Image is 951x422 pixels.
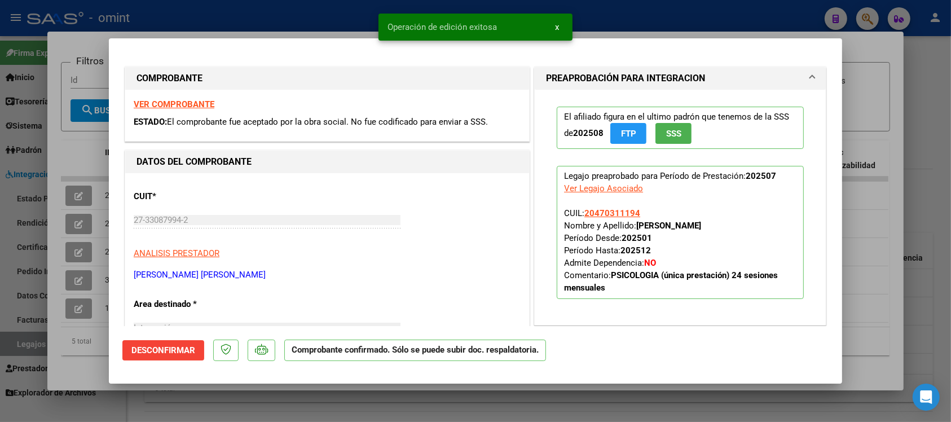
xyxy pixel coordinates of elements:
[555,22,559,32] span: x
[746,171,776,181] strong: 202507
[621,129,636,139] span: FTP
[131,345,195,355] span: Desconfirmar
[546,17,568,37] button: x
[636,221,701,231] strong: [PERSON_NAME]
[564,270,778,293] span: Comentario:
[134,323,176,333] span: Integración
[564,182,643,195] div: Ver Legajo Asociado
[535,90,826,325] div: PREAPROBACIÓN PARA INTEGRACION
[620,245,651,256] strong: 202512
[610,123,646,144] button: FTP
[284,340,546,362] p: Comprobante confirmado. Sólo se puede subir doc. respaldatoria.
[622,233,652,243] strong: 202501
[134,248,219,258] span: ANALISIS PRESTADOR
[134,190,250,203] p: CUIT
[655,123,692,144] button: SSS
[122,340,204,361] button: Desconfirmar
[167,117,488,127] span: El comprobante fue aceptado por la obra social. No fue codificado para enviar a SSS.
[137,156,252,167] strong: DATOS DEL COMPROBANTE
[913,384,940,411] div: Open Intercom Messenger
[557,107,804,149] p: El afiliado figura en el ultimo padrón que tenemos de la SSS de
[134,298,250,311] p: Area destinado *
[134,269,521,282] p: [PERSON_NAME] [PERSON_NAME]
[535,67,826,90] mat-expansion-panel-header: PREAPROBACIÓN PARA INTEGRACION
[557,166,804,299] p: Legajo preaprobado para Período de Prestación:
[137,73,202,83] strong: COMPROBANTE
[564,270,778,293] strong: PSICOLOGIA (única prestación) 24 sesiones mensuales
[584,208,640,218] span: 20470311194
[666,129,681,139] span: SSS
[134,99,214,109] a: VER COMPROBANTE
[564,208,778,293] span: CUIL: Nombre y Apellido: Período Desde: Período Hasta: Admite Dependencia:
[134,117,167,127] span: ESTADO:
[644,258,656,268] strong: NO
[573,128,604,138] strong: 202508
[546,72,705,85] h1: PREAPROBACIÓN PARA INTEGRACION
[388,21,497,33] span: Operación de edición exitosa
